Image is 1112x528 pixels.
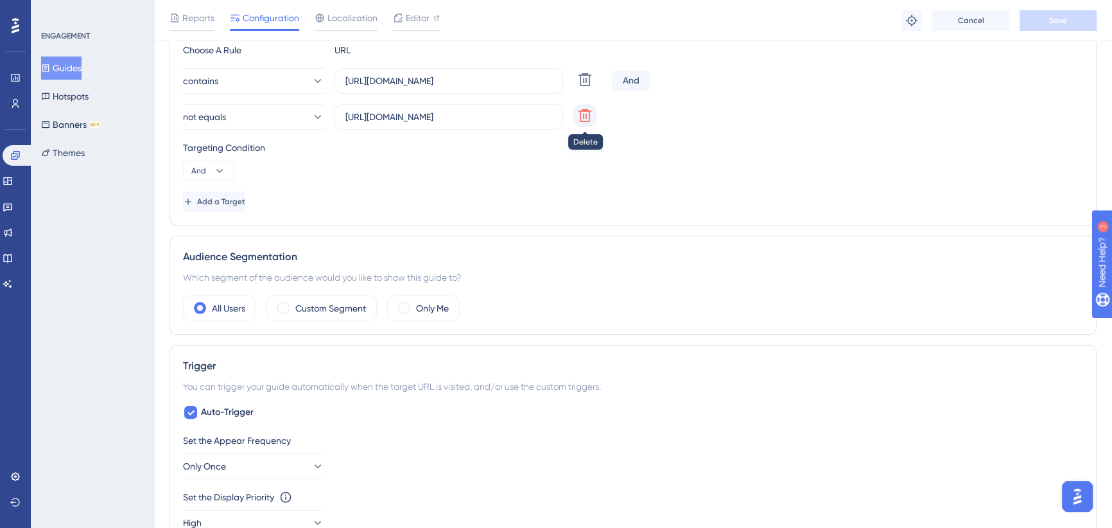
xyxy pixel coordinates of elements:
div: Trigger [183,358,1083,374]
div: Targeting Condition [183,140,1083,155]
div: Choose A Rule [183,42,324,58]
span: Configuration [243,10,299,26]
div: Set the Display Priority [183,489,274,505]
span: Localization [327,10,378,26]
div: URL [334,42,476,58]
span: Save [1049,15,1067,26]
div: 2 [89,6,93,17]
button: Save [1020,10,1097,31]
input: yourwebsite.com/path [345,110,552,124]
button: Only Once [183,453,324,479]
div: ENGAGEMENT [41,31,90,41]
div: Audience Segmentation [183,249,1083,265]
button: BannersBETA [41,113,101,136]
label: Custom Segment [295,301,366,316]
span: Add a Target [197,197,245,207]
span: Reports [182,10,214,26]
span: Only Once [183,459,226,474]
span: Editor [406,10,430,26]
span: contains [183,73,218,89]
span: Need Help? [30,3,80,19]
button: Hotspots [41,85,89,108]
label: All Users [212,301,245,316]
span: not equals [183,109,226,125]
div: Which segment of the audience would you like to show this guide to? [183,270,1083,285]
span: Cancel [958,15,984,26]
button: Guides [41,57,82,80]
button: And [183,161,234,181]
div: And [612,71,650,91]
button: contains [183,68,324,94]
div: You can trigger your guide automatically when the target URL is visited, and/or use the custom tr... [183,379,1083,394]
button: Cancel [932,10,1009,31]
label: Only Me [416,301,449,316]
button: Add a Target [183,191,245,212]
span: Auto-Trigger [201,405,254,420]
div: BETA [89,121,101,128]
iframe: UserGuiding AI Assistant Launcher [1058,477,1097,516]
div: Set the Appear Frequency [183,433,1083,448]
span: And [191,166,206,176]
input: yourwebsite.com/path [345,74,552,88]
button: Themes [41,141,85,164]
button: not equals [183,104,324,130]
